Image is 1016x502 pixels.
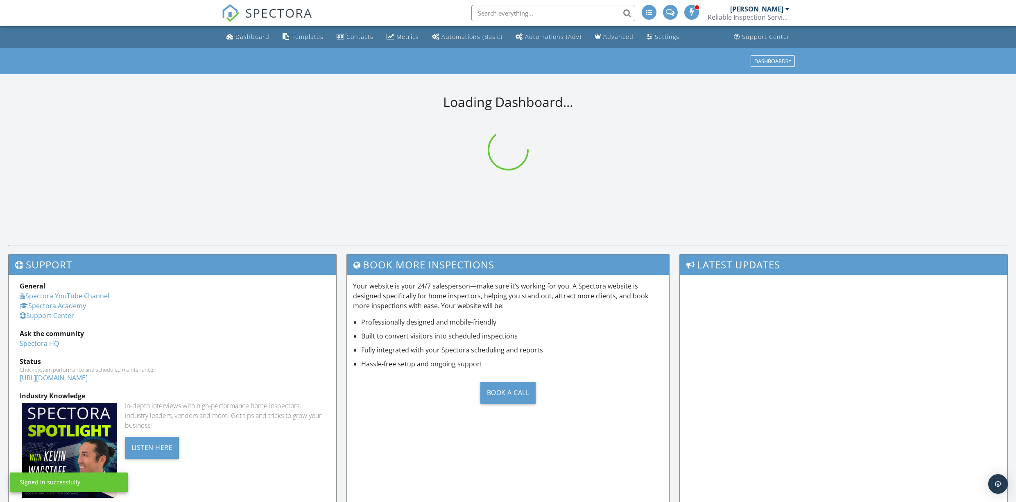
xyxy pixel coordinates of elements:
[361,345,663,355] li: Fully integrated with your Spectora scheduling and reports
[20,373,88,382] a: [URL][DOMAIN_NAME]
[20,357,325,366] div: Status
[751,55,795,67] button: Dashboards
[245,4,312,21] span: SPECTORA
[603,33,634,41] div: Advanced
[730,5,783,13] div: [PERSON_NAME]
[361,359,663,369] li: Hassle-free setup and ongoing support
[754,58,791,64] div: Dashboards
[20,478,82,486] div: Signed in successfully.
[347,254,670,275] h3: Book More Inspections
[353,375,663,410] a: Book a Call
[20,339,59,348] a: Spectora HQ
[742,33,790,41] div: Support Center
[292,33,324,41] div: Templates
[333,30,377,45] a: Contacts
[680,254,1007,275] h3: Latest Updates
[988,474,1008,494] div: Open Intercom Messenger
[525,33,582,41] div: Automations (Adv)
[346,33,373,41] div: Contacts
[235,33,269,41] div: Dashboard
[20,282,45,291] strong: General
[471,5,635,21] input: Search everything...
[20,329,325,338] div: Ask the community
[9,254,336,275] h3: Support
[222,4,240,22] img: The Best Home Inspection Software - Spectora
[512,30,585,45] a: Automations (Advanced)
[361,317,663,327] li: Professionally designed and mobile-friendly
[20,311,74,320] a: Support Center
[591,30,637,45] a: Advanced
[125,401,325,430] div: In-depth interviews with high-performance home inspectors, industry leaders, vendors and more. Ge...
[396,33,419,41] div: Metrics
[441,33,502,41] div: Automations (Basic)
[708,13,790,21] div: Reliable Inspection Services, LLC.
[20,291,109,300] a: Spectora YouTube Channel
[480,382,536,404] div: Book a Call
[20,391,325,401] div: Industry Knowledge
[125,437,179,459] div: Listen Here
[222,11,312,28] a: SPECTORA
[353,281,663,311] p: Your website is your 24/7 salesperson—make sure it’s working for you. A Spectora website is desig...
[361,331,663,341] li: Built to convert visitors into scheduled inspections
[429,30,506,45] a: Automations (Basic)
[383,30,422,45] a: Metrics
[731,30,793,45] a: Support Center
[125,442,179,451] a: Listen Here
[20,301,86,310] a: Spectora Academy
[22,403,117,498] img: Spectoraspolightmain
[643,30,683,45] a: Settings
[223,30,273,45] a: Dashboard
[655,33,679,41] div: Settings
[279,30,327,45] a: Templates
[20,366,325,373] div: Check system performance and scheduled maintenance.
